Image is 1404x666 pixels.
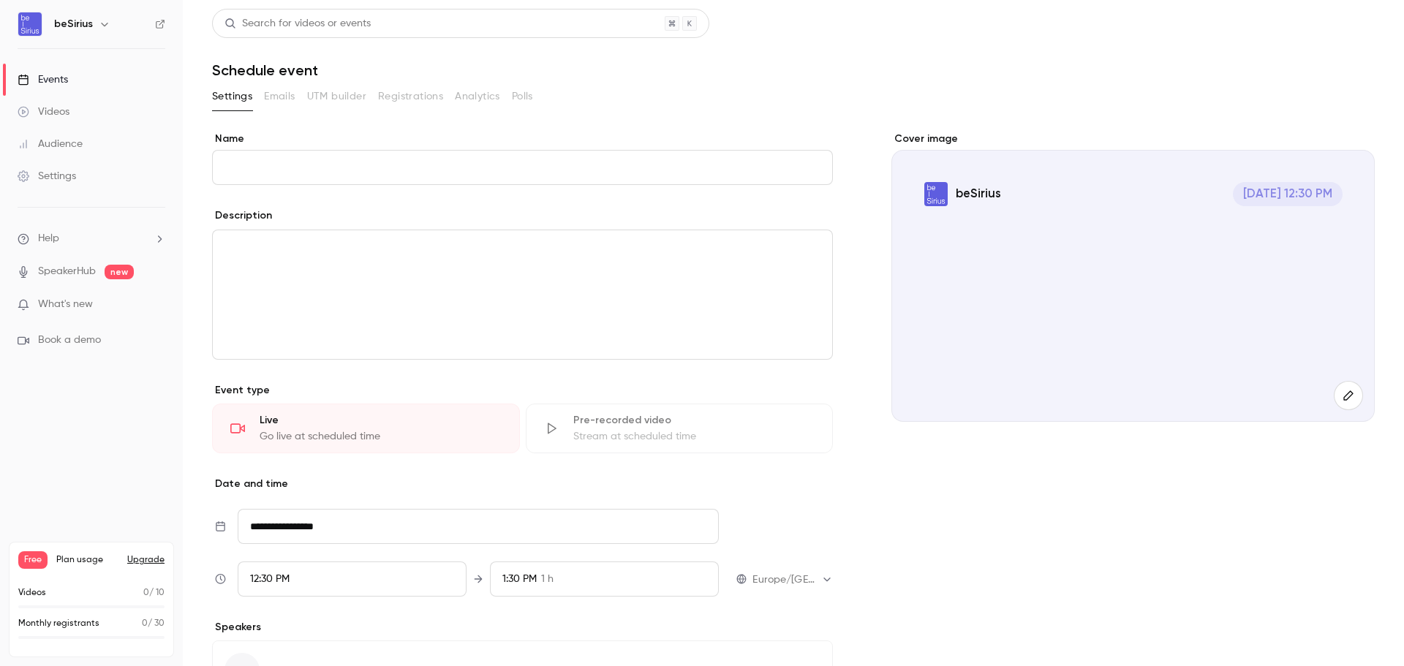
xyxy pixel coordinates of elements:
span: 1 h [541,572,554,587]
p: / 10 [143,586,165,599]
p: / 30 [142,617,165,630]
div: Pre-recorded videoStream at scheduled time [526,404,834,453]
div: Go live at scheduled time [260,429,502,444]
iframe: Noticeable Trigger [148,298,165,311]
span: What's new [38,297,93,312]
div: LiveGo live at scheduled time [212,404,520,453]
label: Cover image [891,132,1375,146]
h1: Schedule event [212,61,1375,79]
button: Settings [212,85,252,108]
label: Description [212,208,272,223]
span: Analytics [455,89,500,105]
p: Event type [212,383,833,398]
span: Emails [264,89,295,105]
span: Polls [512,89,533,105]
p: Date and time [212,477,833,491]
p: beSirius [956,186,1001,202]
section: description [212,230,833,360]
span: 1:30 PM [502,574,537,584]
div: Settings [18,169,76,183]
span: 0 [142,619,148,628]
div: Audience [18,137,83,151]
span: [DATE] 12:30 PM [1233,182,1343,206]
span: 12:30 PM [250,574,290,584]
span: UTM builder [307,89,366,105]
div: Stream at scheduled time [573,429,815,444]
div: Europe/[GEOGRAPHIC_DATA] [752,572,833,587]
p: Speakers [212,620,833,635]
button: Upgrade [127,554,165,566]
div: Search for videos or events [224,16,371,31]
p: Videos [18,586,46,599]
span: 0 [143,589,149,597]
span: Help [38,231,59,246]
h6: beSirius [54,17,93,31]
div: Events [18,72,68,87]
span: Book a demo [38,333,101,348]
div: Pre-recorded video [573,413,815,428]
div: editor [213,230,832,359]
div: Videos [18,105,69,119]
div: To [490,561,719,597]
span: Plan usage [56,554,118,566]
div: Live [260,413,502,428]
p: Monthly registrants [18,617,99,630]
span: new [105,265,134,279]
img: beSirius [18,12,42,36]
span: Registrations [378,89,443,105]
div: From [238,561,467,597]
li: help-dropdown-opener [18,231,165,246]
a: SpeakerHub [38,264,96,279]
span: Free [18,551,48,569]
label: Name [212,132,833,146]
input: Tue, Feb 17, 2026 [238,509,719,544]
